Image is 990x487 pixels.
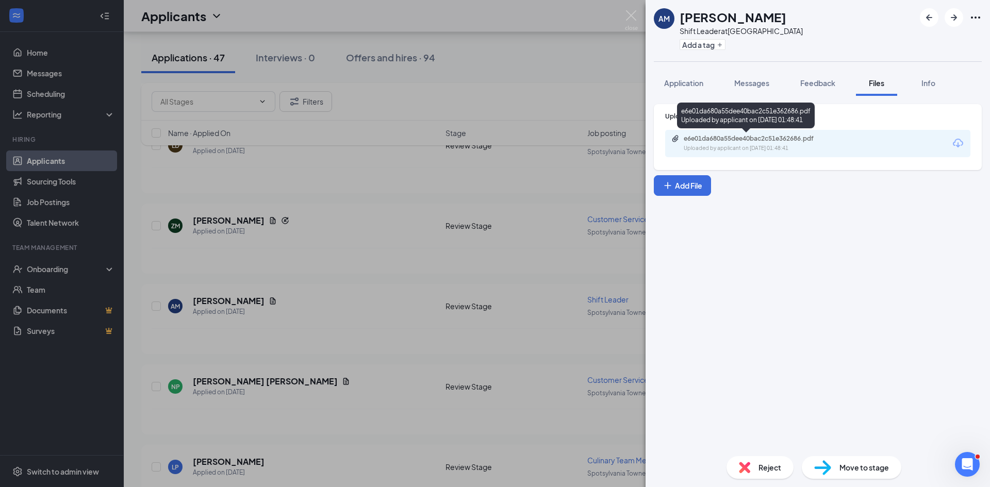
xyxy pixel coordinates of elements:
[717,42,723,48] svg: Plus
[664,78,703,88] span: Application
[945,8,963,27] button: ArrowRight
[684,144,838,153] div: Uploaded by applicant on [DATE] 01:48:41
[952,137,964,149] svg: Download
[920,8,938,27] button: ArrowLeftNew
[665,112,970,121] div: Upload Resume
[680,26,803,36] div: Shift Leader at [GEOGRAPHIC_DATA]
[839,462,889,473] span: Move to stage
[680,8,786,26] h1: [PERSON_NAME]
[758,462,781,473] span: Reject
[921,78,935,88] span: Info
[677,103,815,128] div: e6e01da680a55dee40bac2c51e362686.pdf Uploaded by applicant on [DATE] 01:48:41
[948,11,960,24] svg: ArrowRight
[869,78,884,88] span: Files
[734,78,769,88] span: Messages
[658,13,670,24] div: AM
[684,135,828,143] div: e6e01da680a55dee40bac2c51e362686.pdf
[955,452,980,477] iframe: Intercom live chat
[654,175,711,196] button: Add FilePlus
[663,180,673,191] svg: Plus
[671,135,838,153] a: Paperclipe6e01da680a55dee40bac2c51e362686.pdfUploaded by applicant on [DATE] 01:48:41
[969,11,982,24] svg: Ellipses
[671,135,680,143] svg: Paperclip
[680,39,725,50] button: PlusAdd a tag
[923,11,935,24] svg: ArrowLeftNew
[800,78,835,88] span: Feedback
